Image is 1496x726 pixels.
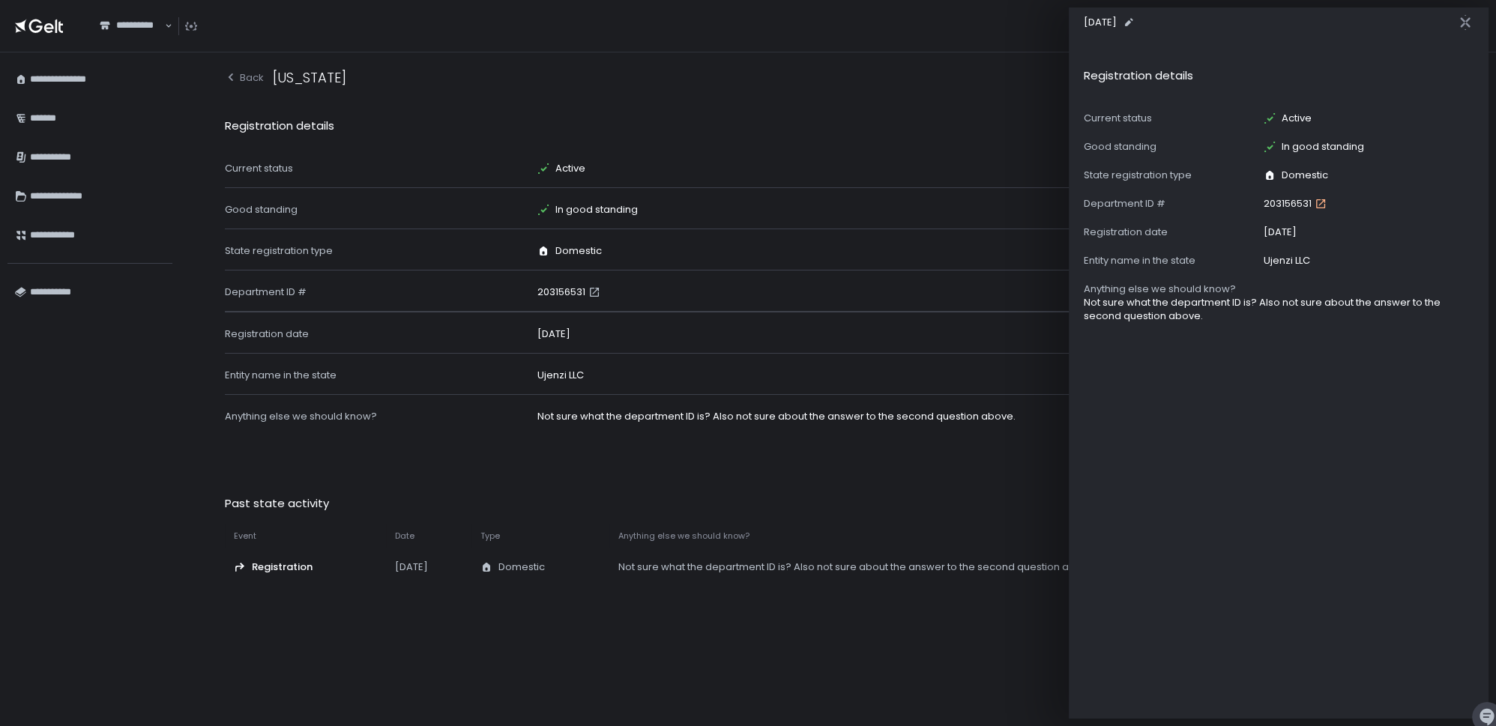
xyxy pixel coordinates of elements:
[1084,282,1236,296] span: Anything else we should know?
[240,71,264,85] span: Back
[225,327,309,341] span: Registration date
[480,530,500,542] span: Type
[618,530,749,542] span: Anything else we should know?
[618,560,1429,574] div: Not sure what the department ID is? Also not sure about the answer to the second question above.
[395,560,462,574] div: [DATE]
[1084,253,1195,267] span: Entity name in the state
[234,530,256,542] span: Event
[273,67,1396,88] h1: [US_STATE]
[1084,296,1474,323] span: Not sure what the department ID is? Also not sure about the answer to the second question above.
[1084,67,1474,85] h2: Registration details
[225,118,1475,135] h2: Registration details
[1084,111,1152,125] span: Current status
[225,67,264,88] button: Back
[225,161,293,175] span: Current status
[1282,112,1312,125] span: Active
[225,409,377,423] span: Anything else we should know?
[1264,254,1310,267] span: Ujenzi LLC
[1264,197,1474,211] div: 203156531
[1084,225,1168,239] span: Registration date
[537,285,1475,299] div: 203156531
[395,530,414,542] span: Date
[555,162,585,175] span: Active
[225,495,1475,512] h2: Past state activity
[555,203,638,217] span: In good standing
[1084,139,1156,154] span: Good standing
[90,10,172,41] div: Search for option
[1264,226,1297,239] span: [DATE]
[225,202,298,217] span: Good standing
[225,243,333,258] span: State registration type
[537,410,1016,423] span: Not sure what the department ID is? Also not sure about the answer to the second question above.
[100,32,163,47] input: Search for option
[225,368,337,382] span: Entity name in the state
[252,560,313,574] span: Registration
[555,244,602,258] span: Domestic
[1084,196,1165,211] span: Department ID #
[537,369,584,382] span: Ujenzi LLC
[1282,169,1328,182] span: Domestic
[498,560,545,574] span: Domestic
[537,327,570,341] span: [DATE]
[1084,168,1192,182] span: State registration type
[1282,140,1364,154] span: In good standing
[225,285,307,299] span: Department ID #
